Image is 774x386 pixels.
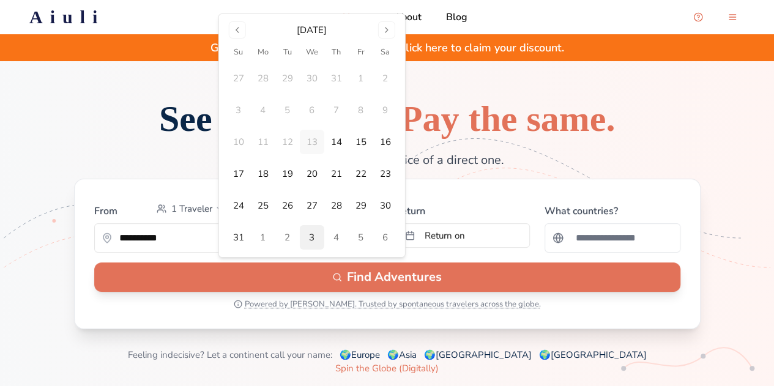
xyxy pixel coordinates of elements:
[720,5,745,29] button: menu-button
[251,161,275,186] button: 18
[373,225,398,250] button: 6
[568,226,672,250] input: Search for a country
[686,5,710,29] button: Open support chat
[387,349,417,361] a: 🌍Asia
[335,362,439,374] a: Spin the Globe (Digitally)
[128,349,332,361] span: Feeling indecisive? Let a continent call your name:
[234,299,541,309] button: Powered by [PERSON_NAME]. Trusted by spontaneous travelers across the globe.
[300,46,324,59] th: Wednesday
[324,46,349,59] th: Thursday
[324,161,349,186] button: 21
[446,10,467,24] a: Blog
[545,199,680,218] label: What countries?
[349,193,373,218] button: 29
[226,225,251,250] button: 31
[373,46,398,59] th: Saturday
[275,225,300,250] button: 2
[94,204,117,218] label: From
[29,6,105,28] h2: Aiuli
[251,193,275,218] button: 25
[275,161,300,186] button: 19
[171,202,212,215] span: 1 Traveler
[395,223,530,248] button: Return on
[300,193,324,218] button: 27
[378,21,395,39] button: Go to next month
[226,46,251,59] th: Sunday
[373,161,398,186] button: 23
[373,193,398,218] button: 30
[400,98,616,139] span: Pay the same.
[226,161,251,186] button: 17
[226,193,251,218] button: 24
[349,46,373,59] th: Friday
[245,299,541,309] span: Powered by [PERSON_NAME]. Trusted by spontaneous travelers across the globe.
[349,225,373,250] button: 5
[324,225,349,250] button: 4
[343,10,370,24] a: Home
[251,46,275,59] th: Monday
[395,199,530,218] label: Return
[300,225,324,250] button: 3
[300,161,324,186] button: 20
[94,262,680,292] button: Find Adventures
[297,24,327,36] div: [DATE]
[373,130,398,154] button: 16
[539,349,647,361] a: 🌍[GEOGRAPHIC_DATA]
[229,21,246,39] button: Go to previous month
[324,193,349,218] button: 28
[275,193,300,218] button: 26
[275,46,300,59] th: Tuesday
[425,229,465,242] span: Return on
[182,152,593,169] p: Multi-city trips for the price of a direct one.
[349,130,373,154] button: 15
[159,98,615,139] span: See more cities.
[251,225,275,250] button: 1
[349,161,373,186] button: 22
[152,199,229,218] button: Select passengers
[324,130,349,154] button: 14
[394,10,422,24] a: About
[10,6,124,28] a: Aiuli
[340,349,380,361] a: 🌍Europe
[424,349,532,361] a: 🌍[GEOGRAPHIC_DATA]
